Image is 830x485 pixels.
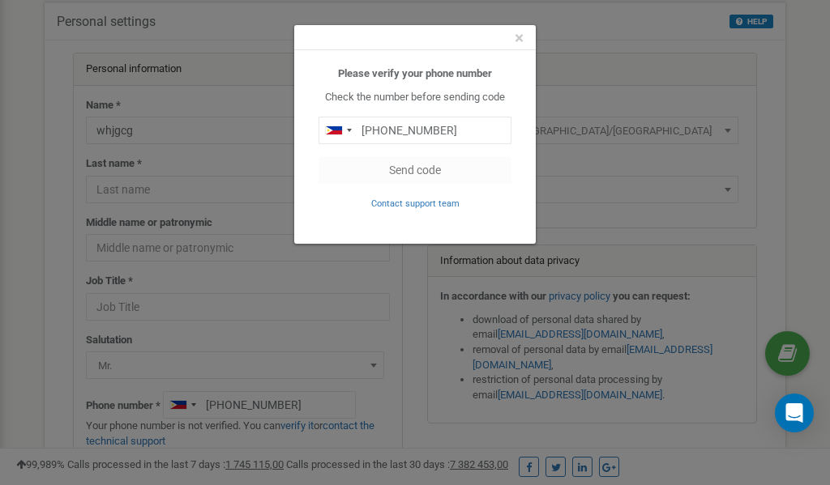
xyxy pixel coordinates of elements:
[371,198,460,209] small: Contact support team
[515,30,524,47] button: Close
[515,28,524,48] span: ×
[319,117,357,143] div: Telephone country code
[319,90,511,105] p: Check the number before sending code
[338,67,492,79] b: Please verify your phone number
[371,197,460,209] a: Contact support team
[775,394,814,432] div: Open Intercom Messenger
[319,156,511,184] button: Send code
[319,117,511,144] input: 0905 123 4567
